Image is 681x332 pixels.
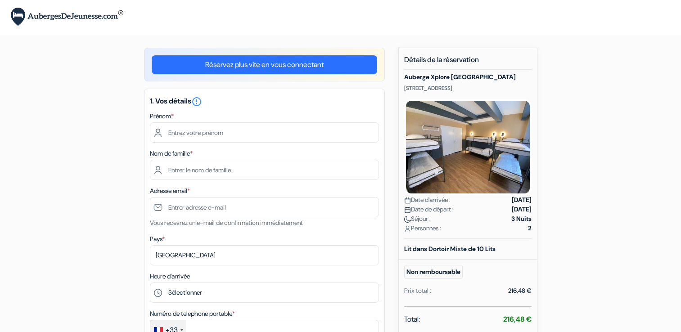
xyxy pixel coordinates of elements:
[404,197,411,204] img: calendar.svg
[404,314,420,325] span: Total:
[404,205,454,214] span: Date de départ :
[512,195,532,205] strong: [DATE]
[404,73,532,81] h5: Auberge Xplore [GEOGRAPHIC_DATA]
[404,85,532,92] p: [STREET_ADDRESS]
[150,197,379,217] input: Entrer adresse e-mail
[503,314,532,324] strong: 216,48 €
[508,286,532,296] div: 216,48 €
[404,286,431,296] div: Prix total :
[511,214,532,224] strong: 3 Nuits
[404,265,463,279] small: Non remboursable
[150,149,193,158] label: Nom de famille
[11,8,123,26] img: AubergesDeJeunesse.com
[150,186,190,196] label: Adresse email
[404,214,431,224] span: Séjour :
[191,96,202,107] i: error_outline
[404,245,496,253] b: Lit dans Dortoir Mixte de 10 Lits
[150,234,165,244] label: Pays
[152,55,377,74] a: Réservez plus vite en vous connectant
[512,205,532,214] strong: [DATE]
[150,272,190,281] label: Heure d'arrivée
[404,206,411,213] img: calendar.svg
[404,195,451,205] span: Date d'arrivée :
[404,224,441,233] span: Personnes :
[191,96,202,106] a: error_outline
[150,219,303,227] small: Vous recevrez un e-mail de confirmation immédiatement
[404,216,411,223] img: moon.svg
[150,309,235,319] label: Numéro de telephone portable
[150,112,174,121] label: Prénom
[150,160,379,180] input: Entrer le nom de famille
[404,225,411,232] img: user_icon.svg
[150,96,379,107] h5: 1. Vos détails
[528,224,532,233] strong: 2
[404,55,532,70] h5: Détails de la réservation
[150,122,379,143] input: Entrez votre prénom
